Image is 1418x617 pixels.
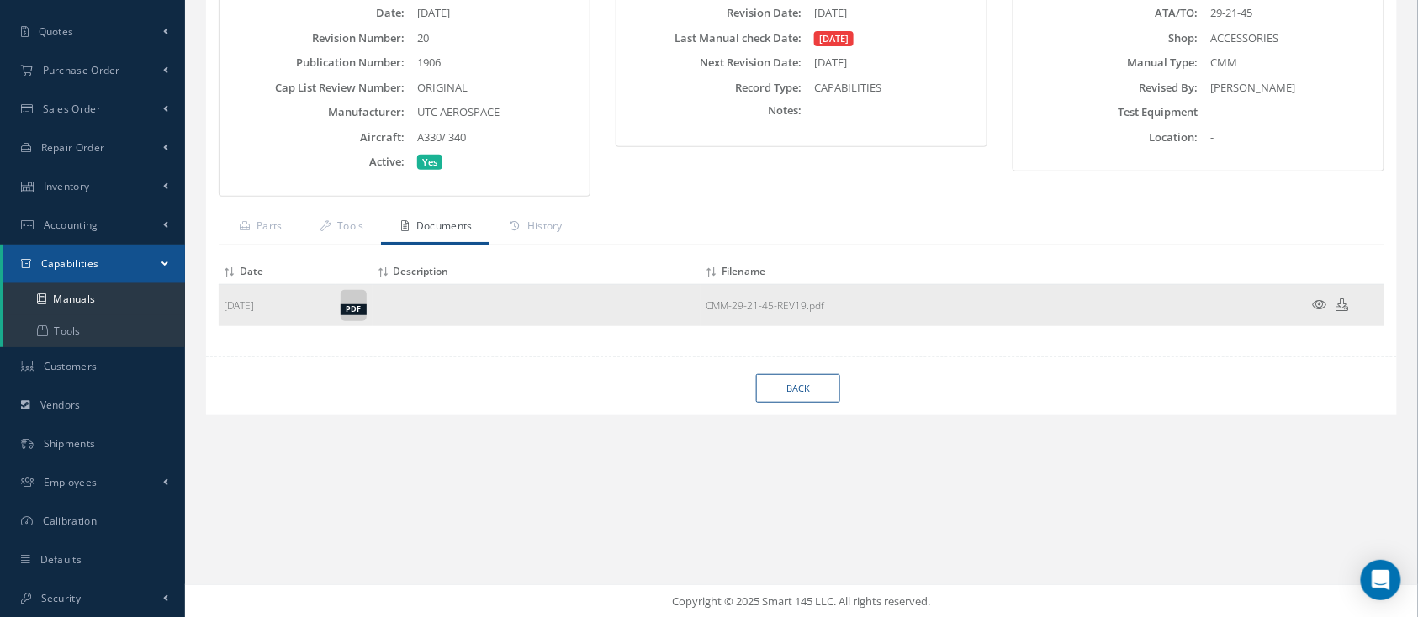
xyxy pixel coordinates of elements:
[405,30,585,47] div: 20
[756,374,840,403] a: Back
[1313,298,1327,313] a: Preview
[43,102,101,116] span: Sales Order
[3,245,185,283] a: Capabilities
[224,7,405,19] label: Date:
[39,24,74,39] span: Quotes
[802,104,982,121] div: -
[44,359,98,373] span: Customers
[43,514,97,528] span: Calibration
[405,80,585,97] div: ORIGINAL
[621,32,802,45] label: Last Manual check Date:
[1198,80,1379,97] div: [PERSON_NAME]
[41,256,99,271] span: Capabilities
[405,5,585,22] div: [DATE]
[299,210,381,245] a: Tools
[41,140,105,155] span: Repair Order
[621,56,802,69] label: Next Revision Date:
[621,104,802,121] label: Notes:
[621,82,802,94] label: Record Type:
[224,56,405,69] label: Publication Number:
[1018,7,1198,19] label: ATA/TO:
[1018,131,1198,144] label: Location:
[1018,82,1198,94] label: Revised By:
[405,55,585,71] div: 1906
[41,591,81,605] span: Security
[44,475,98,489] span: Employees
[381,210,489,245] a: Documents
[1198,55,1379,71] div: CMM
[43,63,120,77] span: Purchase Order
[1018,56,1198,69] label: Manual Type:
[1198,104,1379,121] div: -
[802,5,982,22] div: [DATE]
[3,315,185,347] a: Tools
[341,304,367,315] div: pdf
[40,398,81,412] span: Vendors
[1018,32,1198,45] label: Shop:
[802,80,982,97] div: CAPABILITIES
[44,436,96,451] span: Shipments
[202,593,1401,610] div: Copyright © 2025 Smart 145 LLC. All rights reserved.
[405,129,585,146] div: A330/ 340
[701,259,1283,285] th: Filename
[3,283,185,315] a: Manuals
[224,131,405,144] label: Aircraft:
[417,155,442,170] span: Yes
[219,259,336,285] th: Date
[621,7,802,19] label: Revision Date:
[706,298,824,313] a: Download
[1198,129,1379,146] div: -
[44,179,90,193] span: Inventory
[1018,106,1198,119] label: Test Equipment
[373,259,701,285] th: Description
[1198,5,1379,22] div: 29-21-45
[1198,30,1379,47] div: ACCESSORIES
[224,106,405,119] label: Manufacturer:
[219,210,299,245] a: Parts
[40,552,82,567] span: Defaults
[224,82,405,94] label: Cap List Review Number:
[219,284,336,326] td: [DATE]
[1361,560,1401,600] div: Open Intercom Messenger
[814,31,854,46] span: [DATE]
[224,156,405,168] label: Active:
[489,210,579,245] a: History
[224,32,405,45] label: Revision Number:
[802,55,982,71] div: [DATE]
[1336,298,1349,313] a: Download
[44,218,98,232] span: Accounting
[417,104,500,119] span: UTC AEROSPACE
